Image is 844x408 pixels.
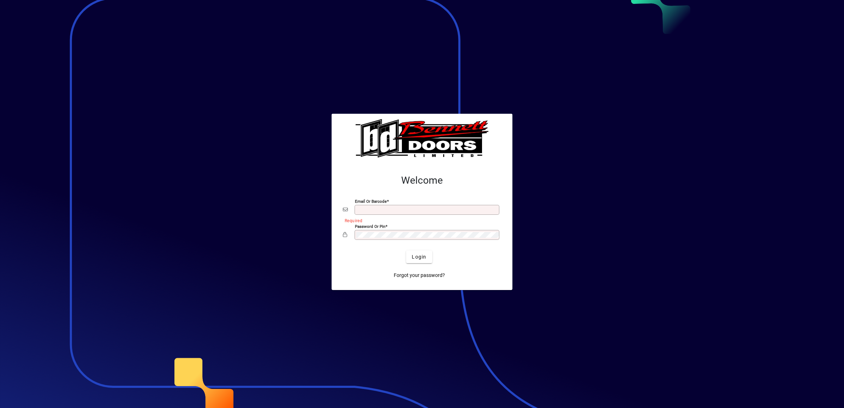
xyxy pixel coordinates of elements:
mat-error: Required [345,217,495,224]
button: Login [406,250,432,263]
span: Forgot your password? [394,272,445,279]
mat-label: Password or Pin [355,224,385,229]
a: Forgot your password? [391,269,448,282]
mat-label: Email or Barcode [355,199,387,204]
span: Login [412,253,426,261]
h2: Welcome [343,175,501,187]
